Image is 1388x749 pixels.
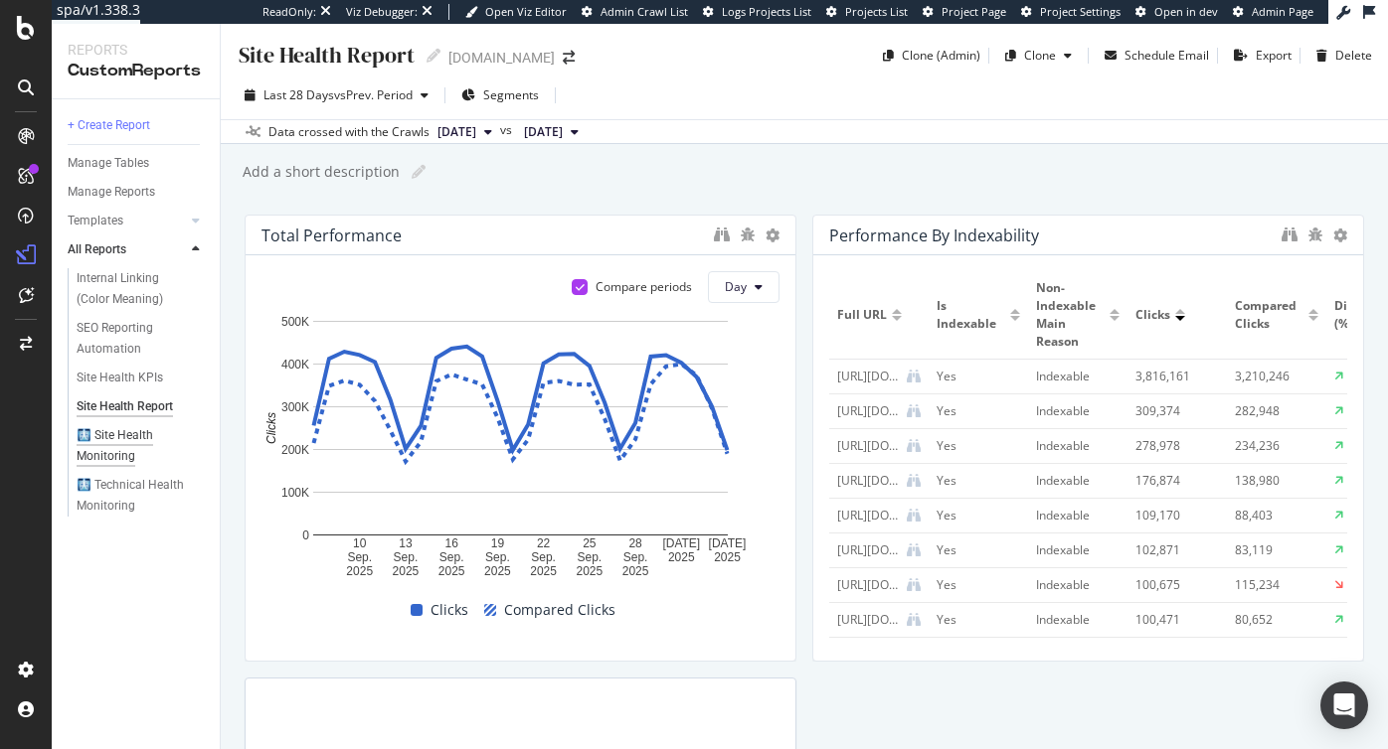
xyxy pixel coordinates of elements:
text: 28 [628,536,642,550]
span: Segments [483,86,539,103]
a: Site Health Report [77,396,206,417]
text: Sep. [531,550,556,564]
button: Last 28 DaysvsPrev. Period [237,79,436,111]
div: https://www.figma.com/login [837,437,899,455]
div: Open Intercom Messenger [1320,681,1368,729]
div: Delete [1335,47,1372,64]
a: Project Settings [1021,4,1121,20]
div: Indexable [1036,368,1112,385]
div: 282,948 [1235,402,1310,420]
div: Site Health Report [237,40,415,71]
a: 🩻 Site Health Monitoring [77,425,206,467]
span: Admin Page [1252,4,1313,19]
text: 0 [302,528,309,542]
text: 100K [281,486,309,500]
div: CustomReports [68,60,204,82]
a: Open in dev [1135,4,1218,20]
div: 109,170 [1135,507,1211,524]
text: 22 [537,536,551,550]
text: Sep. [394,550,419,564]
div: Total PerformanceCompare periodsDayA chart.ClicksCompared Clicks [245,215,796,662]
div: Export [1256,47,1292,64]
a: Site Health KPIs [77,368,206,388]
a: Open Viz Editor [465,4,567,20]
div: https://www.figma.com/ja-jp/ [837,507,899,524]
div: 100,471 [1135,611,1211,629]
text: 25 [583,536,597,550]
div: Performance by Indexability [829,225,1039,245]
a: Projects List [826,4,908,20]
div: All Reports [68,239,126,260]
div: Total Performance [261,225,402,245]
div: Internal Linking (Color Meaning) [77,268,193,310]
span: Non-Indexable Main Reason [1036,279,1105,351]
div: https://www.figma.com/pricing/ [837,541,899,559]
span: Compared Clicks [504,598,615,622]
text: 2025 [484,564,511,578]
div: 🩻 Site Health Monitoring [77,425,190,467]
div: + Create Report [68,115,150,136]
a: All Reports [68,239,186,260]
i: Edit report name [427,49,440,63]
div: Add a short description [241,162,400,182]
div: Reports [68,40,204,60]
text: Sep. [439,550,464,564]
div: 88,403 [1235,507,1310,524]
div: arrow-right-arrow-left [563,51,575,65]
text: Sep. [347,550,372,564]
div: Yes [937,402,1012,420]
div: https://www.figma.com/community [837,576,899,594]
div: Indexable [1036,507,1112,524]
div: 80,652 [1235,611,1310,629]
button: Segments [453,79,547,111]
div: Site Health Report [77,396,173,417]
text: 2025 [576,564,603,578]
div: 138,980 [1235,472,1310,490]
a: Manage Tables [68,153,206,174]
text: 300K [281,400,309,414]
text: 2025 [346,564,373,578]
text: 200K [281,443,309,457]
button: Export [1226,40,1292,72]
span: Open Viz Editor [485,4,567,19]
div: A chart. [261,311,780,579]
div: Clone (Admin) [902,47,980,64]
div: Yes [937,576,1012,594]
a: + Create Report [68,115,206,136]
button: [DATE] [516,120,587,144]
span: vs Prev. Period [334,86,413,103]
div: Yes [937,472,1012,490]
div: Indexable [1036,611,1112,629]
div: https://www.figma.com/downloads/ [837,402,899,420]
div: 278,978 [1135,437,1211,455]
span: Projects List [845,4,908,19]
span: Full URL [837,306,887,324]
span: Logs Projects List [722,4,811,19]
div: 102,871 [1135,541,1211,559]
div: Indexable [1036,576,1112,594]
div: Yes [937,611,1012,629]
span: 2025 Sep. 6th [524,123,563,141]
div: Viz Debugger: [346,4,418,20]
div: 83,119 [1235,541,1310,559]
text: 2025 [530,564,557,578]
div: 100,675 [1135,576,1211,594]
div: Indexable [1036,472,1112,490]
span: Last 28 Days [263,86,334,103]
i: Edit report name [412,165,426,179]
text: [DATE] [709,536,747,550]
div: Indexable [1036,541,1112,559]
button: Day [708,271,780,303]
span: Clicks [1135,306,1170,324]
div: 3,210,246 [1235,368,1310,385]
div: Site Health KPIs [77,368,163,388]
text: 16 [444,536,458,550]
div: Manage Reports [68,182,155,203]
div: 309,374 [1135,402,1211,420]
span: Day [725,278,747,295]
div: binoculars [1282,226,1298,242]
span: Is Indexable [937,297,1005,333]
span: Admin Crawl List [601,4,688,19]
a: Internal Linking (Color Meaning) [77,268,206,310]
div: https://www.figma.com/ [837,368,899,385]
